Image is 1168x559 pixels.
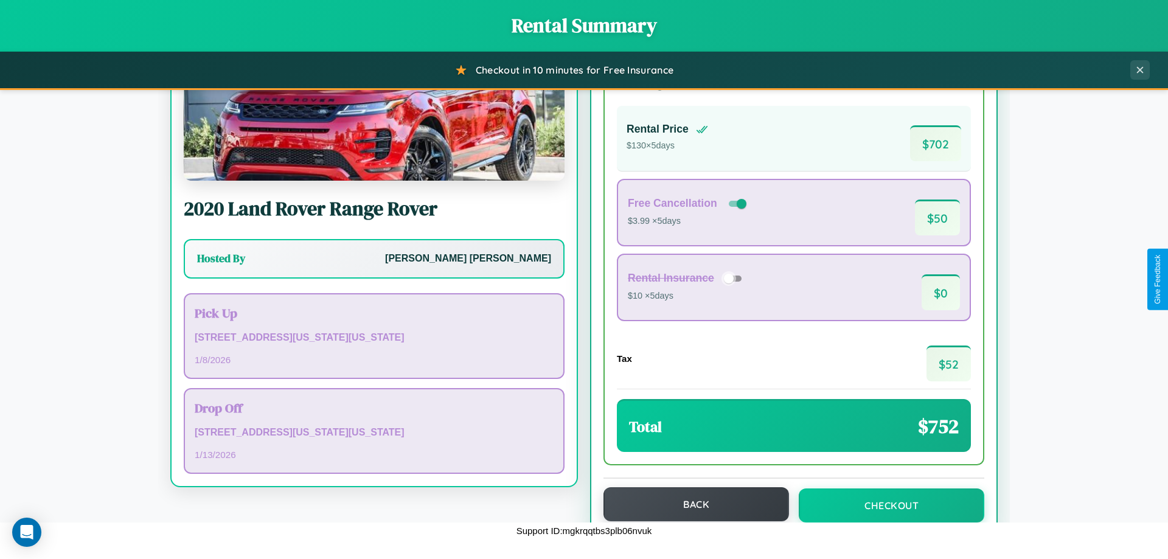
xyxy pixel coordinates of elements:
[922,274,960,310] span: $ 0
[195,352,554,368] p: 1 / 8 / 2026
[195,304,554,322] h3: Pick Up
[926,345,971,381] span: $ 52
[918,413,959,440] span: $ 752
[197,251,245,266] h3: Hosted By
[516,523,652,539] p: Support ID: mgkrqqtbs3plb06nvuk
[799,488,984,523] button: Checkout
[627,123,689,136] h4: Rental Price
[627,138,708,154] p: $ 130 × 5 days
[184,59,565,181] img: Land Rover Range Rover
[915,200,960,235] span: $ 50
[195,424,554,442] p: [STREET_ADDRESS][US_STATE][US_STATE]
[628,288,746,304] p: $10 × 5 days
[184,195,565,222] h2: 2020 Land Rover Range Rover
[195,399,554,417] h3: Drop Off
[628,197,717,210] h4: Free Cancellation
[603,487,789,521] button: Back
[629,417,662,437] h3: Total
[617,353,632,364] h4: Tax
[628,272,714,285] h4: Rental Insurance
[195,446,554,463] p: 1 / 13 / 2026
[12,12,1156,39] h1: Rental Summary
[1153,255,1162,304] div: Give Feedback
[476,64,673,76] span: Checkout in 10 minutes for Free Insurance
[195,329,554,347] p: [STREET_ADDRESS][US_STATE][US_STATE]
[12,518,41,547] div: Open Intercom Messenger
[385,250,551,268] p: [PERSON_NAME] [PERSON_NAME]
[628,214,749,229] p: $3.99 × 5 days
[910,125,961,161] span: $ 702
